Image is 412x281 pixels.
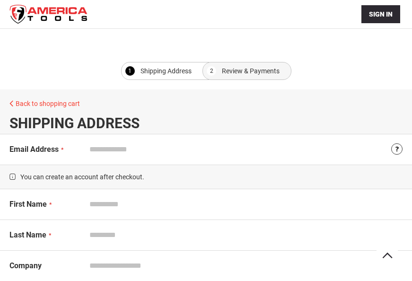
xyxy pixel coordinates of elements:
[9,230,46,239] span: Last Name
[210,65,213,77] span: 2
[9,200,47,209] span: First Name
[9,5,88,24] a: store logo
[9,261,42,270] span: Company
[9,5,88,24] img: America Tools
[9,145,59,154] span: Email Address
[140,65,192,77] span: Shipping Address
[128,65,131,77] span: 1
[369,10,393,18] span: Sign In
[222,65,280,77] span: Review & Payments
[361,5,400,23] button: Sign In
